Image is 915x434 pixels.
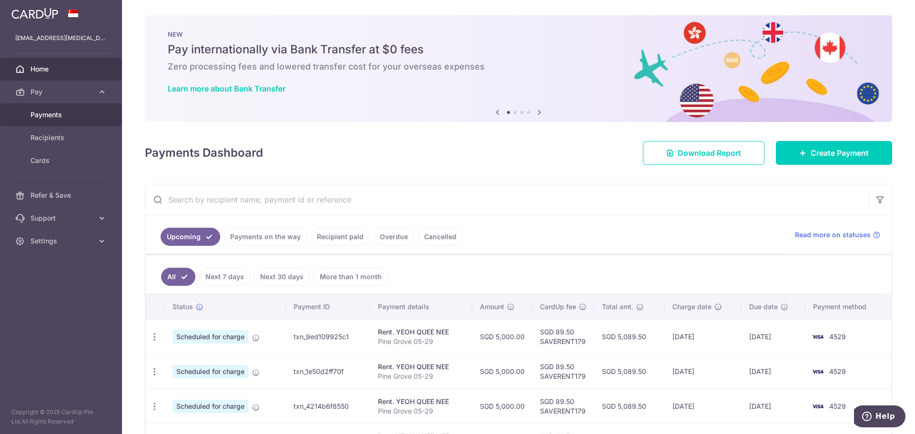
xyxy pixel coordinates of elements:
[286,294,370,319] th: Payment ID
[742,354,806,389] td: [DATE]
[168,61,869,72] h6: Zero processing fees and lowered transfer cost for your overseas expenses
[168,84,285,93] a: Learn more about Bank Transfer
[678,147,741,159] span: Download Report
[378,327,465,337] div: Rent. YEOH QUEE NEE
[378,372,465,381] p: Pine Grove 05-29
[808,331,827,343] img: Bank Card
[145,184,869,215] input: Search by recipient name, payment id or reference
[829,333,846,341] span: 4529
[254,268,310,286] a: Next 30 days
[173,365,248,378] span: Scheduled for charge
[370,294,472,319] th: Payment details
[808,401,827,412] img: Bank Card
[173,330,248,343] span: Scheduled for charge
[808,366,827,377] img: Bank Card
[829,367,846,375] span: 4529
[286,319,370,354] td: txn_9ed109925c1
[665,389,742,424] td: [DATE]
[665,319,742,354] td: [DATE]
[665,354,742,389] td: [DATE]
[378,362,465,372] div: Rent. YEOH QUEE NEE
[286,389,370,424] td: txn_4214b6f8550
[145,144,263,161] h4: Payments Dashboard
[199,268,250,286] a: Next 7 days
[286,354,370,389] td: txn_1e50d2ff70f
[161,268,195,286] a: All
[30,110,93,120] span: Payments
[829,402,846,410] span: 4529
[532,354,594,389] td: SGD 89.50 SAVERENT179
[311,228,370,246] a: Recipient paid
[472,319,532,354] td: SGD 5,000.00
[30,64,93,74] span: Home
[30,156,93,165] span: Cards
[749,302,778,312] span: Due date
[30,213,93,223] span: Support
[532,389,594,424] td: SGD 89.50 SAVERENT179
[378,337,465,346] p: Pine Grove 05-29
[602,302,633,312] span: Total amt.
[145,15,892,122] img: Bank transfer banner
[30,87,93,97] span: Pay
[161,228,220,246] a: Upcoming
[15,33,107,43] p: [EMAIL_ADDRESS][MEDICAL_DATA][DOMAIN_NAME]
[374,228,414,246] a: Overdue
[30,133,93,142] span: Recipients
[594,319,665,354] td: SGD 5,089.50
[594,389,665,424] td: SGD 5,089.50
[173,400,248,413] span: Scheduled for charge
[314,268,388,286] a: More than 1 month
[472,389,532,424] td: SGD 5,000.00
[418,228,463,246] a: Cancelled
[805,294,891,319] th: Payment method
[30,191,93,200] span: Refer & Save
[378,406,465,416] p: Pine Grove 05-29
[168,30,869,38] p: NEW
[795,230,880,240] a: Read more on statuses
[472,354,532,389] td: SGD 5,000.00
[742,389,806,424] td: [DATE]
[742,319,806,354] td: [DATE]
[480,302,504,312] span: Amount
[594,354,665,389] td: SGD 5,089.50
[11,8,58,19] img: CardUp
[532,319,594,354] td: SGD 89.50 SAVERENT179
[854,405,905,429] iframe: Opens a widget where you can find more information
[811,147,869,159] span: Create Payment
[795,230,871,240] span: Read more on statuses
[173,302,193,312] span: Status
[30,236,93,246] span: Settings
[168,42,869,57] h5: Pay internationally via Bank Transfer at $0 fees
[643,141,764,165] a: Download Report
[378,397,465,406] div: Rent. YEOH QUEE NEE
[776,141,892,165] a: Create Payment
[224,228,307,246] a: Payments on the way
[540,302,576,312] span: CardUp fee
[672,302,712,312] span: Charge date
